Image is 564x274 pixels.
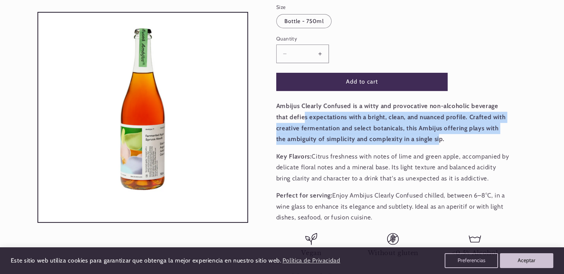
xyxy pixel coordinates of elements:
strong: Key Flavors: [276,153,312,160]
strong: Perfect for serving: [276,192,333,199]
p: Enjoy Ambijus Clearly Confused chilled, between 6–8°C, in a wine glass to enhance its elegance an... [276,190,510,223]
button: Add to cart [276,73,448,91]
media-gallery: Gallery Viewer [29,12,257,223]
label: Bottle - 750ml [276,14,332,28]
button: Preferencias [445,253,498,268]
legend: Size [276,3,287,11]
span: Este sitio web utiliza cookies para garantizar que obtenga la mejor experiencia en nuestro sitio ... [11,257,281,264]
a: Política de Privacidad (opens in a new tab) [281,254,341,267]
p: Citrus freshness with notes of lime and green apple, accompanied by delicate floral notes and a m... [276,151,510,184]
label: Quantity [276,35,448,42]
button: Aceptar [500,253,553,268]
strong: Ambijus Clearly Confused is a witty and provocative non-alcoholic beverage that defies expectatio... [276,102,505,143]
